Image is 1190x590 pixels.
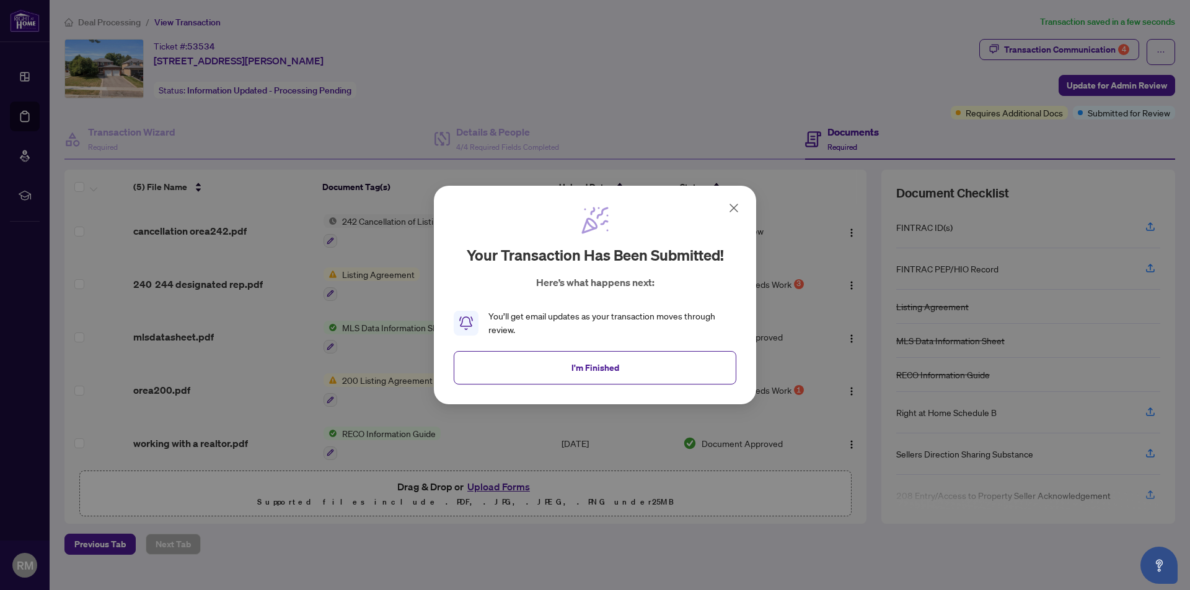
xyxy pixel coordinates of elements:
[571,358,619,378] span: I'm Finished
[467,245,724,265] h2: Your transaction has been submitted!
[1140,547,1178,584] button: Open asap
[536,275,654,290] p: Here’s what happens next:
[454,351,736,384] button: I'm Finished
[488,310,736,337] div: You’ll get email updates as your transaction moves through review.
